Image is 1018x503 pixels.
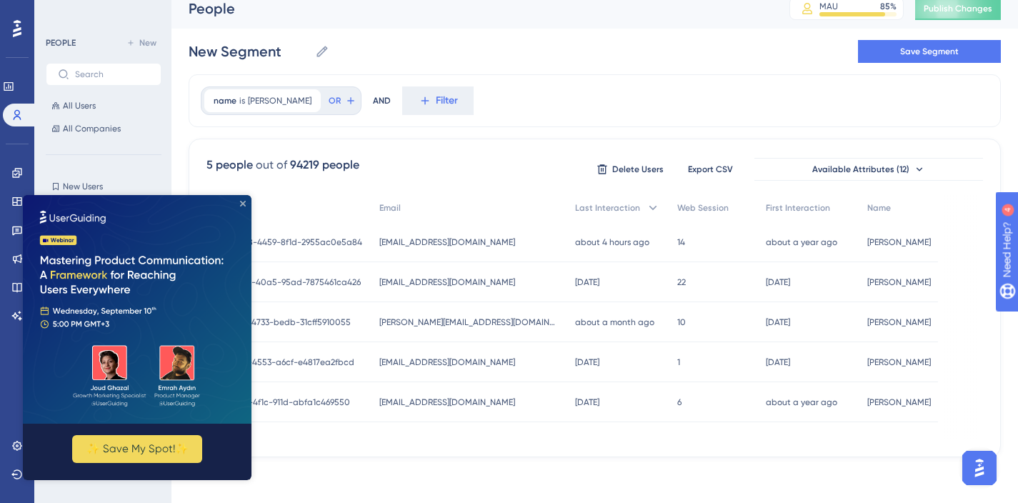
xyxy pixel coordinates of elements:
div: 94219 people [290,156,359,174]
span: [EMAIL_ADDRESS][DOMAIN_NAME] [379,357,515,368]
span: 8ccfea31-716e-4733-bedb-31cff5910055 [191,317,351,328]
button: ✨ Save My Spot!✨ [49,240,179,268]
span: 1 [677,357,680,368]
div: Close Preview [217,6,223,11]
span: [PERSON_NAME] [867,236,931,248]
span: [PERSON_NAME] [867,357,931,368]
span: name [214,95,236,106]
time: [DATE] [575,357,599,367]
time: [DATE] [766,357,790,367]
button: OR [326,89,358,112]
time: about a month ago [575,317,654,327]
span: 10 [677,317,686,328]
span: Need Help? [34,4,89,21]
span: [PERSON_NAME] [867,397,931,408]
span: Delete Users [612,164,664,175]
span: d9849b9e-5f97-40a5-95ad-7875461ca426 [191,277,361,288]
button: New Users [46,178,161,195]
time: [DATE] [766,317,790,327]
span: [EMAIL_ADDRESS][DOMAIN_NAME] [379,236,515,248]
time: [DATE] [766,277,790,287]
span: is [239,95,245,106]
button: All Companies [46,120,161,137]
iframe: UserGuiding AI Assistant Launcher [958,447,1001,489]
button: New [121,34,161,51]
button: Save Segment [858,40,1001,63]
span: 485515ce-6858-4459-8f1d-2955ac0e5a84 [191,236,362,248]
span: Export CSV [688,164,733,175]
div: out of [256,156,287,174]
span: Name [867,202,891,214]
button: Export CSV [674,158,746,181]
div: 85 % [880,1,897,12]
div: 5 people [206,156,253,174]
time: [DATE] [575,277,599,287]
span: Last Interaction [575,202,640,214]
span: Available Attributes (12) [812,164,909,175]
span: New [139,37,156,49]
time: about a year ago [766,237,837,247]
span: All Companies [63,123,121,134]
span: 14 [677,236,685,248]
span: Web Session [677,202,729,214]
time: about 4 hours ago [575,237,649,247]
span: 6 [677,397,682,408]
span: 22 [677,277,686,288]
button: Delete Users [594,158,666,181]
button: Filter [402,86,474,115]
button: All Users [46,97,161,114]
input: Search [75,69,149,79]
span: 39f5b130-bc4f-4f1c-911d-abfa1c469550 [191,397,350,408]
time: [DATE] [575,397,599,407]
span: New Users [63,181,103,192]
div: PEOPLE [46,37,76,49]
span: All Users [63,100,96,111]
input: Segment Name [189,41,309,61]
span: Email [379,202,401,214]
span: [EMAIL_ADDRESS][DOMAIN_NAME] [379,277,515,288]
span: [PERSON_NAME] [867,317,931,328]
span: [EMAIL_ADDRESS][DOMAIN_NAME] [379,397,515,408]
span: fe0e9112-ba81-4553-a6cf-e4817ea2fbcd [191,357,354,368]
span: Save Segment [900,46,959,57]
div: 4 [99,7,104,19]
div: AND [373,86,391,115]
div: MAU [819,1,838,12]
span: Publish Changes [924,3,992,14]
span: [PERSON_NAME] [867,277,931,288]
span: Filter [436,92,458,109]
span: [PERSON_NAME][EMAIL_ADDRESS][DOMAIN_NAME] [379,317,558,328]
time: about a year ago [766,397,837,407]
span: OR [329,95,341,106]
button: Available Attributes (12) [754,158,983,181]
span: First Interaction [766,202,830,214]
span: [PERSON_NAME] [248,95,311,106]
